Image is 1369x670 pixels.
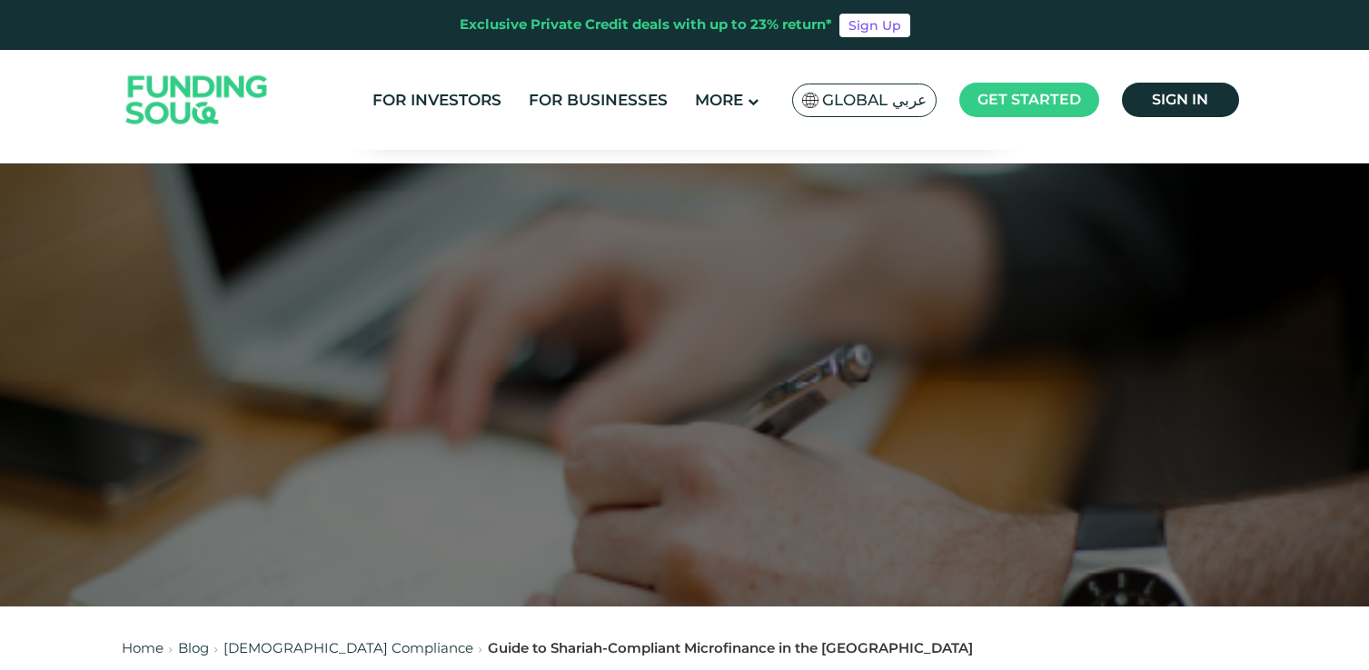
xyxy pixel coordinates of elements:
span: Sign in [1152,91,1208,108]
a: Blog [178,639,209,656]
div: Exclusive Private Credit deals with up to 23% return* [460,15,832,35]
a: Sign Up [839,14,910,37]
img: SA Flag [802,93,818,108]
a: Sign in [1122,83,1239,117]
div: Guide to Shariah-Compliant Microfinance in the [GEOGRAPHIC_DATA] [488,638,973,659]
a: For Investors [368,85,506,115]
a: [DEMOGRAPHIC_DATA] Compliance [223,639,473,656]
span: Global عربي [822,90,927,111]
span: More [695,91,743,109]
img: Logo [108,54,286,146]
a: Home [122,639,164,656]
a: For Businesses [524,85,672,115]
span: Get started [977,91,1081,108]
